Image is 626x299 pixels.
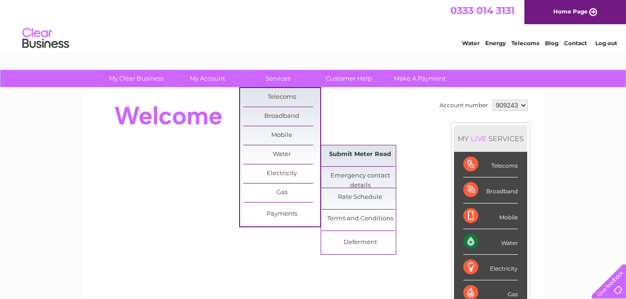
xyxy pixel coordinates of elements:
[450,5,515,16] a: 0333 014 3131
[243,183,320,202] a: Gas
[595,40,617,47] a: Log out
[463,229,518,255] div: Water
[322,233,399,252] a: Deferment
[243,145,320,164] a: Water
[243,205,320,224] a: Payments
[485,40,506,47] a: Energy
[545,40,558,47] a: Blog
[243,164,320,183] a: Electricity
[463,255,518,280] div: Electricity
[564,40,587,47] a: Contact
[381,70,458,87] a: Make A Payment
[469,134,488,143] div: LIVE
[322,167,399,185] a: Emergency contact details
[322,210,399,228] a: Terms and Conditions
[240,70,316,87] a: Services
[310,70,387,87] a: Customer Help
[322,188,399,207] a: Rate Schedule
[462,40,480,47] a: Water
[322,145,399,164] a: Submit Meter Read
[454,125,527,152] div: MY SERVICES
[463,177,518,203] div: Broadband
[463,204,518,229] div: Mobile
[169,70,246,87] a: My Account
[243,88,320,107] a: Telecoms
[93,5,534,45] div: Clear Business is a trading name of Verastar Limited (registered in [GEOGRAPHIC_DATA] No. 3667643...
[511,40,539,47] a: Telecoms
[463,152,518,177] div: Telecoms
[98,70,175,87] a: My Clear Business
[243,126,320,145] a: Mobile
[22,24,69,53] img: logo.png
[243,107,320,126] a: Broadband
[437,97,490,113] td: Account number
